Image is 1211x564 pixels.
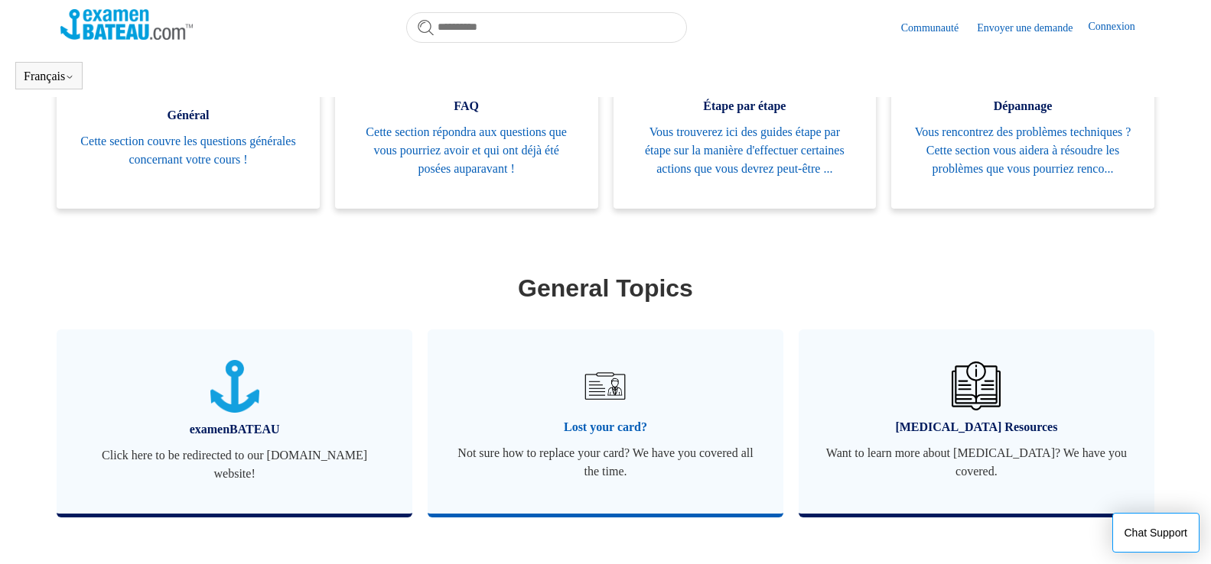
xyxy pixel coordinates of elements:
[57,329,412,514] a: examenBATEAU Click here to be redirected to our [DOMAIN_NAME] website!
[901,20,974,36] a: Communauté
[406,12,687,43] input: Rechercher
[210,360,259,413] img: 01JTNN85WSQ5FQ6HNXPDSZ7SRA
[335,59,598,209] a: FAQ Cette section répondra aux questions que vous pourriez avoir et qui ont déjà été posées aupar...
[451,418,760,436] span: Lost your card?
[24,70,74,83] button: Français
[914,97,1131,115] span: Dépannage
[822,418,1131,436] span: [MEDICAL_DATA] Resources
[578,359,632,413] img: 01JRG6G4NA4NJ1BVG8MJM761YH
[799,329,1154,514] a: [MEDICAL_DATA] Resources Want to learn more about [MEDICAL_DATA]? We have you covered.
[636,97,854,115] span: Étape par étape
[60,9,193,40] img: Page d’accueil du Centre d’aide Examen Bateau
[822,444,1131,481] span: Want to learn more about [MEDICAL_DATA]? We have you covered.
[636,123,854,178] span: Vous trouverez ici des guides étape par étape sur la manière d'effectuer certaines actions que vo...
[914,123,1131,178] span: Vous rencontrez des problèmes techniques ? Cette section vous aidera à résoudre les problèmes que...
[80,420,389,439] span: examenBATEAU
[451,444,760,481] span: Not sure how to replace your card? We have you covered all the time.
[952,361,1001,410] img: 01JHREV2E6NG3DHE8VTG8QH796
[977,20,1088,36] a: Envoyer une demande
[80,132,297,169] span: Cette section couvre les questions générales concernant votre cours !
[1088,18,1150,37] a: Connexion
[57,59,320,209] a: Général Cette section couvre les questions générales concernant votre cours !
[80,446,389,483] span: Click here to be redirected to our [DOMAIN_NAME] website!
[428,329,783,514] a: Lost your card? Not sure how to replace your card? We have you covered all the time.
[891,59,1154,209] a: Dépannage Vous rencontrez des problèmes techniques ? Cette section vous aidera à résoudre les pro...
[60,270,1151,306] h1: General Topics
[614,59,877,209] a: Étape par étape Vous trouverez ici des guides étape par étape sur la manière d'effectuer certaine...
[1112,513,1200,553] button: Chat Support
[358,123,575,178] span: Cette section répondra aux questions que vous pourriez avoir et qui ont déjà été posées auparavant !
[358,97,575,115] span: FAQ
[80,106,297,125] span: Général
